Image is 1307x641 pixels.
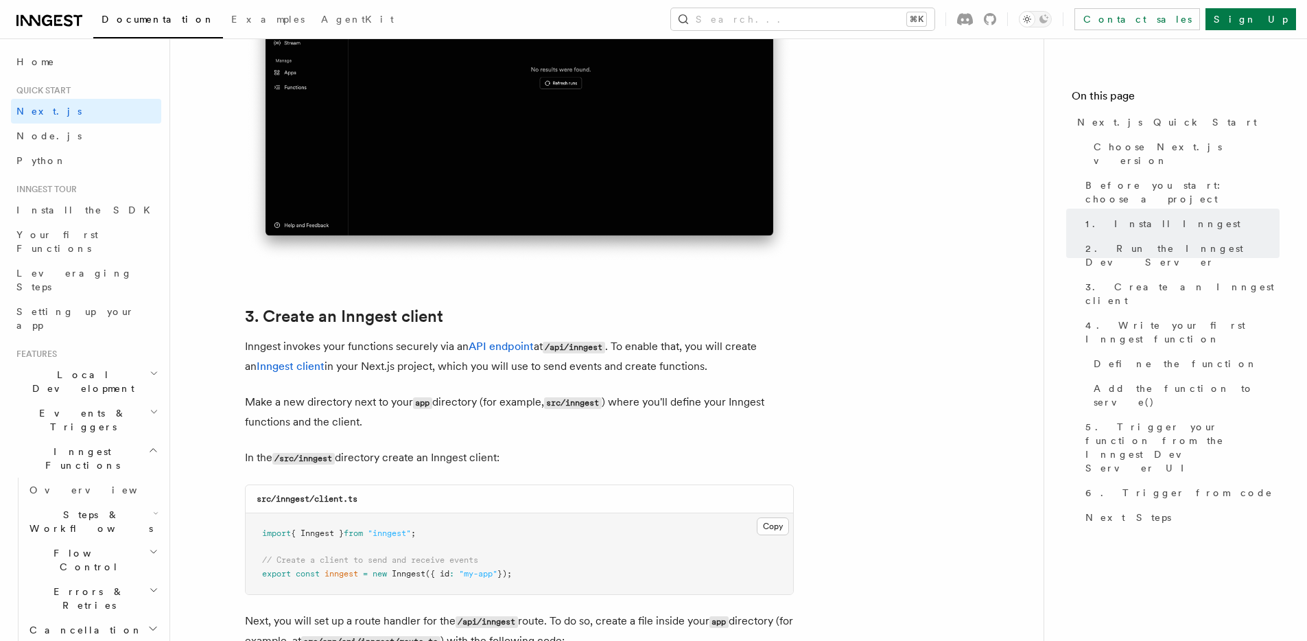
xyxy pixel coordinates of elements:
a: Contact sales [1074,8,1200,30]
p: In the directory create an Inngest client: [245,448,794,468]
a: Your first Functions [11,222,161,261]
span: Home [16,55,55,69]
a: Overview [24,478,161,502]
span: export [262,569,291,579]
a: Node.js [11,124,161,148]
span: ; [411,528,416,538]
span: Choose Next.js version [1094,140,1280,167]
span: : [449,569,454,579]
span: Flow Control [24,546,149,574]
a: Next.js Quick Start [1072,110,1280,135]
p: Make a new directory next to your directory (for example, ) where you'll define your Inngest func... [245,393,794,432]
span: Features [11,349,57,360]
kbd: ⌘K [907,12,926,26]
h4: On this page [1072,88,1280,110]
a: 3. Create an Inngest client [245,307,443,326]
span: Events & Triggers [11,406,150,434]
p: Inngest invokes your functions securely via an at . To enable that, you will create an in your Ne... [245,337,794,376]
span: Cancellation [24,623,143,637]
code: /src/inngest [272,453,335,465]
span: Before you start: choose a project [1085,178,1280,206]
span: Setting up your app [16,306,134,331]
a: Sign Up [1205,8,1296,30]
span: Inngest Functions [11,445,148,472]
button: Inngest Functions [11,439,161,478]
a: 1. Install Inngest [1080,211,1280,236]
span: Documentation [102,14,215,25]
button: Search...⌘K [671,8,934,30]
span: Python [16,155,67,166]
span: Quick start [11,85,71,96]
span: "inngest" [368,528,411,538]
code: src/inngest/client.ts [257,494,357,504]
span: 1. Install Inngest [1085,217,1240,231]
button: Errors & Retries [24,579,161,618]
span: "my-app" [459,569,497,579]
button: Toggle dark mode [1019,11,1052,27]
span: { Inngest } [291,528,344,538]
span: from [344,528,363,538]
span: // Create a client to send and receive events [262,555,478,565]
span: AgentKit [321,14,394,25]
span: 5. Trigger your function from the Inngest Dev Server UI [1085,420,1280,475]
span: import [262,528,291,538]
span: const [296,569,320,579]
a: Leveraging Steps [11,261,161,299]
a: AgentKit [313,4,402,37]
button: Steps & Workflows [24,502,161,541]
a: Inngest client [257,360,325,373]
span: Leveraging Steps [16,268,132,292]
span: Install the SDK [16,205,158,215]
span: Errors & Retries [24,585,149,612]
a: API endpoint [469,340,534,353]
span: Inngest [392,569,425,579]
a: Setting up your app [11,299,161,338]
a: Choose Next.js version [1088,135,1280,173]
button: Events & Triggers [11,401,161,439]
span: Next.js [16,106,82,117]
code: src/inngest [544,397,602,409]
a: 6. Trigger from code [1080,480,1280,505]
a: Install the SDK [11,198,161,222]
span: new [373,569,387,579]
span: Steps & Workflows [24,508,153,535]
a: Define the function [1088,351,1280,376]
button: Local Development [11,362,161,401]
a: Documentation [93,4,223,38]
span: }); [497,569,512,579]
button: Flow Control [24,541,161,579]
span: 2. Run the Inngest Dev Server [1085,242,1280,269]
a: Examples [223,4,313,37]
a: Add the function to serve() [1088,376,1280,415]
span: Define the function [1094,357,1258,371]
span: Node.js [16,130,82,141]
span: inngest [325,569,358,579]
span: 4. Write your first Inngest function [1085,318,1280,346]
code: /api/inngest [543,342,605,353]
a: 5. Trigger your function from the Inngest Dev Server UI [1080,415,1280,480]
a: Home [11,49,161,74]
span: ({ id [425,569,449,579]
button: Copy [757,517,789,535]
span: = [363,569,368,579]
a: Before you start: choose a project [1080,173,1280,211]
span: Next Steps [1085,511,1171,524]
span: Add the function to serve() [1094,382,1280,409]
a: 4. Write your first Inngest function [1080,313,1280,351]
a: Python [11,148,161,173]
span: Your first Functions [16,229,98,254]
span: 6. Trigger from code [1085,486,1273,500]
span: Overview [30,485,171,496]
span: Next.js Quick Start [1077,115,1257,129]
a: 3. Create an Inngest client [1080,275,1280,313]
a: 2. Run the Inngest Dev Server [1080,236,1280,275]
a: Next.js [11,99,161,124]
span: 3. Create an Inngest client [1085,280,1280,307]
a: Next Steps [1080,505,1280,530]
span: Examples [231,14,305,25]
code: app [709,616,729,628]
span: Local Development [11,368,150,395]
span: Inngest tour [11,184,77,195]
code: /api/inngest [456,616,518,628]
code: app [413,397,432,409]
